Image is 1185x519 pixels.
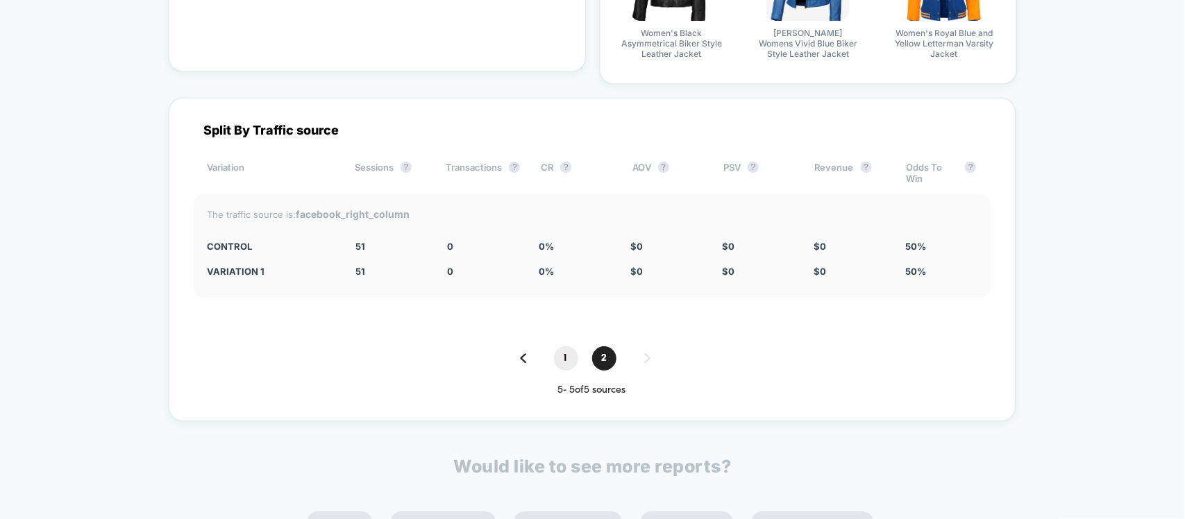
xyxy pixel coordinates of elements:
div: Sessions [355,162,425,184]
span: 51 [355,241,365,252]
span: 2 [592,346,616,371]
span: Women's Black Asymmetrical Biker Style Leather Jacket [620,28,724,59]
div: Transactions [446,162,520,184]
div: Split By Traffic source [194,123,991,137]
span: $ 0 [814,241,826,252]
span: 0 [447,241,453,252]
div: Variation 1 [208,266,335,277]
span: Women's Royal Blue and Yellow Letterman Varsity Jacket [892,28,996,59]
span: 0 % [539,266,554,277]
button: ? [560,162,571,173]
img: pagination back [520,353,526,363]
div: PSV [723,162,793,184]
div: Odds To Win [906,162,976,184]
p: Would like to see more reports? [454,456,732,477]
span: [PERSON_NAME] Womens Vivid Blue Biker Style Leather Jacket [756,28,860,59]
div: 50% [905,266,976,277]
button: ? [748,162,759,173]
div: Variation [208,162,335,184]
span: $ 0 [814,266,826,277]
div: CONTROL [208,241,335,252]
div: 5 - 5 of 5 sources [194,384,991,396]
div: The traffic source is: [208,208,977,220]
div: AOV [632,162,703,184]
button: ? [658,162,669,173]
strong: facebook_right_column [296,208,410,220]
div: 50% [905,241,976,252]
span: 0 [447,266,453,277]
span: $ 0 [722,266,734,277]
button: ? [509,162,520,173]
span: $ 0 [630,241,643,252]
button: ? [861,162,872,173]
button: ? [401,162,412,173]
span: $ 0 [722,241,734,252]
div: Revenue [815,162,885,184]
div: CR [541,162,611,184]
span: 1 [554,346,578,371]
span: 0 % [539,241,554,252]
span: 51 [355,266,365,277]
button: ? [965,162,976,173]
span: $ 0 [630,266,643,277]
